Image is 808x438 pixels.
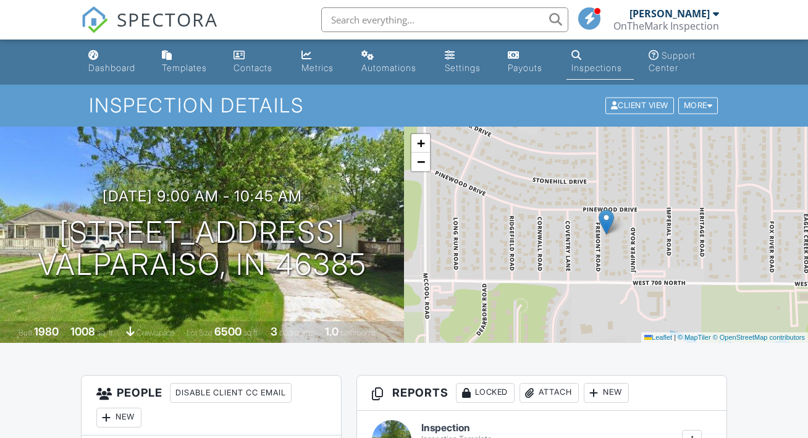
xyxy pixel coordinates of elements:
[456,383,515,403] div: Locked
[599,209,614,235] img: Marker
[162,62,207,73] div: Templates
[81,6,108,33] img: The Best Home Inspection Software - Spectora
[713,334,805,341] a: © OpenStreetMap contributors
[96,408,141,427] div: New
[187,328,213,337] span: Lot Size
[649,50,696,73] div: Support Center
[137,328,175,337] span: crawlspace
[70,325,95,338] div: 1008
[604,100,677,109] a: Client View
[81,17,218,43] a: SPECTORA
[234,62,272,73] div: Contacts
[340,328,376,337] span: bathrooms
[566,44,634,80] a: Inspections
[279,328,313,337] span: bedrooms
[417,135,425,151] span: +
[229,44,286,80] a: Contacts
[678,98,718,114] div: More
[445,62,481,73] div: Settings
[357,376,726,411] h3: Reports
[411,153,430,171] a: Zoom out
[214,325,242,338] div: 6500
[584,383,629,403] div: New
[644,44,725,80] a: Support Center
[417,154,425,169] span: −
[674,334,676,341] span: |
[356,44,430,80] a: Automations (Basic)
[170,383,292,403] div: Disable Client CC Email
[19,328,32,337] span: Built
[440,44,494,80] a: Settings
[503,44,557,80] a: Payouts
[103,188,302,204] h3: [DATE] 9:00 am - 10:45 am
[243,328,259,337] span: sq.ft.
[88,62,135,73] div: Dashboard
[629,7,710,20] div: [PERSON_NAME]
[571,62,622,73] div: Inspections
[97,328,114,337] span: sq. ft.
[361,62,416,73] div: Automations
[157,44,219,80] a: Templates
[520,383,579,403] div: Attach
[421,423,499,434] h6: Inspection
[678,334,711,341] a: © MapTiler
[301,62,334,73] div: Metrics
[325,325,339,338] div: 1.0
[117,6,218,32] span: SPECTORA
[271,325,277,338] div: 3
[83,44,147,80] a: Dashboard
[89,95,720,116] h1: Inspection Details
[605,98,674,114] div: Client View
[411,134,430,153] a: Zoom in
[38,216,367,282] h1: [STREET_ADDRESS] Valparaiso, IN 46385
[82,376,341,436] h3: People
[613,20,719,32] div: OnTheMark Inspection
[321,7,568,32] input: Search everything...
[34,325,59,338] div: 1980
[297,44,347,80] a: Metrics
[644,334,672,341] a: Leaflet
[508,62,542,73] div: Payouts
